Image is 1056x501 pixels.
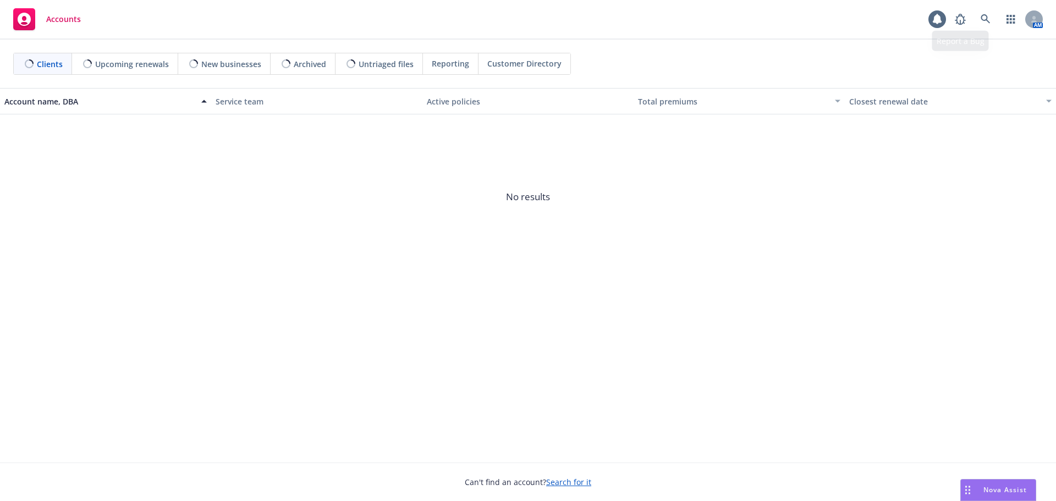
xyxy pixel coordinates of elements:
div: Total premiums [638,96,828,107]
div: Service team [216,96,418,107]
button: Service team [211,88,422,114]
a: Accounts [9,4,85,35]
a: Search [975,8,997,30]
div: Active policies [427,96,629,107]
a: Report a Bug [949,8,971,30]
span: Nova Assist [983,485,1027,494]
span: Upcoming renewals [95,58,169,70]
button: Nova Assist [960,479,1036,501]
button: Closest renewal date [845,88,1056,114]
div: Closest renewal date [849,96,1039,107]
button: Active policies [422,88,634,114]
span: Can't find an account? [465,476,591,488]
a: Search for it [546,477,591,487]
span: Untriaged files [359,58,414,70]
div: Account name, DBA [4,96,195,107]
span: Archived [294,58,326,70]
span: Customer Directory [487,58,562,69]
span: Reporting [432,58,469,69]
span: Clients [37,58,63,70]
a: Switch app [1000,8,1022,30]
span: New businesses [201,58,261,70]
button: Total premiums [634,88,845,114]
span: Accounts [46,15,81,24]
div: Drag to move [961,480,975,500]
